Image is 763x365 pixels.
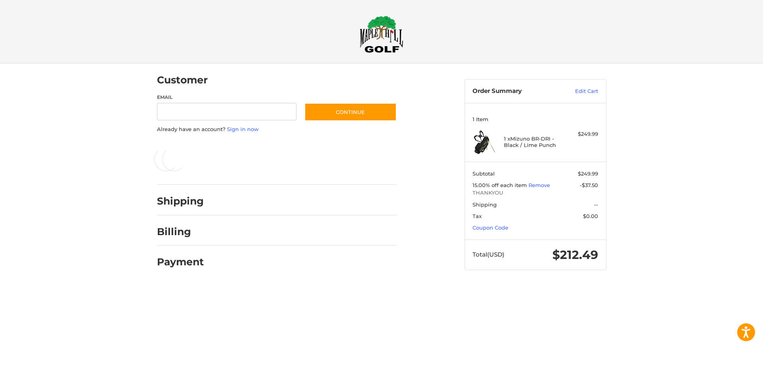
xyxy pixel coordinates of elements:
[360,15,403,53] img: Maple Hill Golf
[157,74,208,86] h2: Customer
[473,251,504,258] span: Total (USD)
[473,170,495,177] span: Subtotal
[157,126,397,133] p: Already have an account?
[157,256,204,268] h2: Payment
[227,126,259,132] a: Sign in now
[580,182,598,188] span: -$37.50
[583,213,598,219] span: $0.00
[594,201,598,208] span: --
[473,116,598,122] h3: 1 Item
[473,87,558,95] h3: Order Summary
[473,201,497,208] span: Shipping
[552,247,598,262] span: $212.49
[157,195,204,207] h2: Shipping
[157,226,203,238] h2: Billing
[504,135,565,149] h4: 1 x Mizuno BR-DRI - Black / Lime Punch
[529,182,550,188] a: Remove
[473,182,529,188] span: 15.00% off each item
[567,130,598,138] div: $249.99
[473,213,482,219] span: Tax
[473,224,508,231] a: Coupon Code
[558,87,598,95] a: Edit Cart
[473,189,598,197] span: THANKYOU
[697,344,763,365] iframe: Google Customer Reviews
[304,103,397,121] button: Continue
[578,170,598,177] span: $249.99
[157,94,297,101] label: Email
